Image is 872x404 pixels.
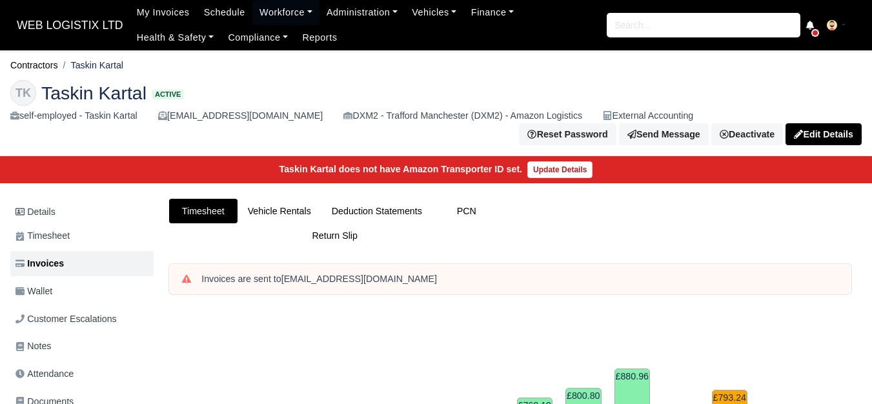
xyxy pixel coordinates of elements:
input: Search... [607,13,800,37]
a: PCN [432,199,501,224]
a: Compliance [221,25,295,50]
a: Customer Escalations [10,307,154,332]
a: Timesheet [169,199,238,224]
div: External Accounting [603,108,693,123]
a: Edit Details [786,123,862,145]
iframe: Chat Widget [640,254,872,404]
span: Timesheet [15,228,70,243]
a: Deduction Statements [321,199,432,224]
span: Customer Escalations [15,312,117,327]
a: Attendance [10,361,154,387]
span: Taskin Kartal [41,84,147,102]
span: Attendance [15,367,74,381]
div: [EMAIL_ADDRESS][DOMAIN_NAME] [158,108,323,123]
a: Details [10,200,154,224]
span: Active [152,90,184,99]
a: Deactivate [711,123,783,145]
div: DXM2 - Trafford Manchester (DXM2) - Amazon Logistics [343,108,582,123]
li: Taskin Kartal [58,58,123,73]
div: TK [10,80,36,106]
a: Health & Safety [130,25,221,50]
span: WEB LOGISTIX LTD [10,12,130,38]
a: Send Message [619,123,709,145]
a: WEB LOGISTIX LTD [10,13,130,38]
span: Invoices [15,256,64,271]
div: Invoices are sent to [201,273,838,286]
a: Wallet [10,279,154,304]
div: self-employed - Taskin Kartal [10,108,137,123]
div: Taskin Kartal [1,70,871,156]
a: Contractors [10,60,58,70]
button: Reset Password [519,123,616,145]
a: Timesheet [10,223,154,248]
span: Wallet [15,284,52,299]
strong: [EMAIL_ADDRESS][DOMAIN_NAME] [281,274,437,284]
a: Update Details [527,161,593,178]
a: Notes [10,334,154,359]
a: Return Slip [169,223,501,248]
a: Reports [295,25,344,50]
a: Vehicle Rentals [238,199,321,224]
a: Invoices [10,251,154,276]
span: Notes [15,339,51,354]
